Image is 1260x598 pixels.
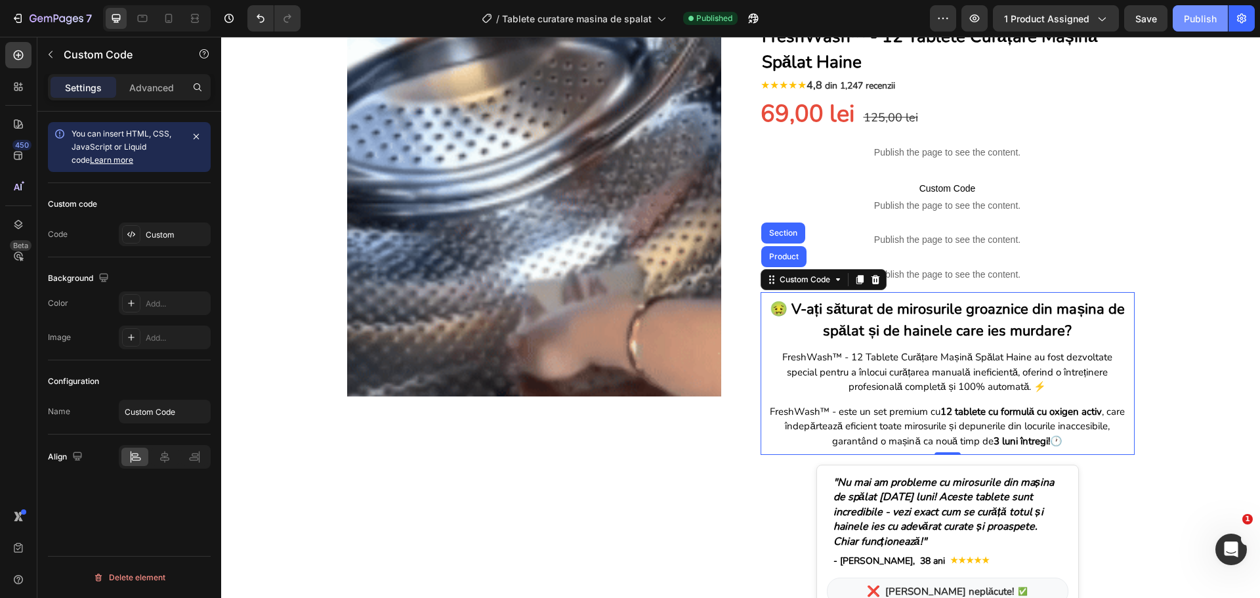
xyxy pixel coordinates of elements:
[247,5,301,32] div: Undo/Redo
[1173,5,1228,32] button: Publish
[5,5,98,32] button: 7
[90,155,133,165] a: Learn more
[72,129,171,165] span: You can insert HTML, CSS, JavaScript or Liquid code
[1124,5,1167,32] button: Save
[664,547,793,563] span: [PERSON_NAME] neplăcute!
[10,240,31,251] div: Beta
[546,262,907,305] h3: 🤢 V-ați săturat de mirosurile groaznice din mașina de spălat și de hainele care ies murdare?
[606,438,847,512] div: "Nu mai am probleme cu mirosurile din mașina de spălat [DATE] luni! Aceste tablete sunt incredibi...
[539,231,913,245] p: Publish the page to see the content.
[1135,13,1157,24] span: Save
[496,12,499,26] span: /
[48,406,70,417] div: Name
[48,375,99,387] div: Configuration
[221,37,1260,598] iframe: To enrich screen reader interactions, please activate Accessibility in Grammarly extension settings
[48,331,71,343] div: Image
[545,192,579,200] div: Section
[546,368,907,412] p: FreshWash™ - este un set premium cu , care îndepărtează eficient toate mirosurile și depunerile d...
[606,517,847,531] div: - [PERSON_NAME],
[539,41,913,56] div: ★★★★★
[772,398,829,411] strong: 3 luni întregi!
[48,567,211,588] button: Delete element
[539,196,913,210] p: Publish the page to see the content.
[502,12,652,26] span: Tablete curatare masina de spalat
[93,570,165,586] div: Delete element
[146,229,207,241] div: Custom
[642,73,697,89] span: 125,00 lei
[539,144,913,160] span: Custom Code
[48,228,68,240] div: Code
[129,81,174,95] p: Advanced
[539,61,633,93] span: 69,00 lei
[146,298,207,310] div: Add...
[65,81,102,95] p: Settings
[993,5,1119,32] button: 1 product assigned
[146,332,207,344] div: Add...
[696,12,732,24] span: Published
[546,313,907,358] p: FreshWash™ - 12 Tablete Curățare Mașină Spălat Haine au fost dezvoltate special pentru a înlocui ...
[797,549,807,561] span: ✅
[545,216,580,224] div: Product
[12,140,31,150] div: 450
[646,547,659,563] div: ❌
[1184,12,1217,26] div: Publish
[1215,534,1247,565] iframe: Intercom live chat
[719,368,881,381] strong: 12 tablete cu formulă cu oxigen activ
[48,198,97,210] div: Custom code
[539,109,913,123] p: Publish the page to see the content.
[48,270,112,288] div: Background
[539,162,913,175] span: Publish the page to see the content.
[699,517,724,531] span: 38 ani
[729,518,768,531] div: ★★★★★
[1242,514,1253,524] span: 1
[86,11,92,26] p: 7
[1004,12,1089,26] span: 1 product assigned
[64,47,175,62] p: Custom Code
[585,41,601,56] span: 4,8
[604,43,674,55] span: din 1,247 recenzii
[556,237,612,249] div: Custom Code
[48,297,68,309] div: Color
[48,448,85,466] div: Align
